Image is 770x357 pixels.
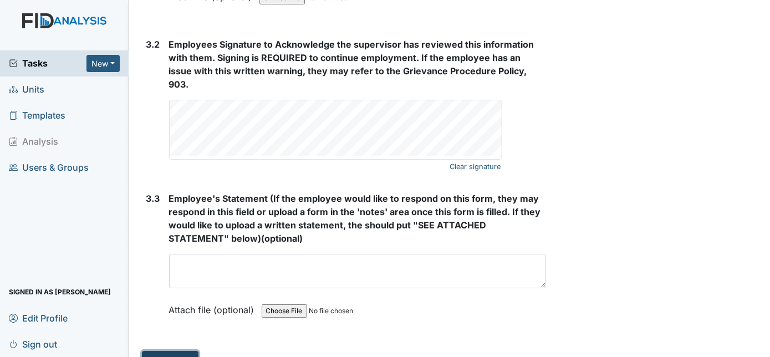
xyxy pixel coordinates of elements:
[9,57,86,70] a: Tasks
[169,193,541,244] span: Employee's Statement (If the employee would like to respond on this form, they may respond in thi...
[9,335,57,353] span: Sign out
[169,297,259,317] label: Attach file (optional)
[169,192,547,245] strong: (optional)
[9,309,68,327] span: Edit Profile
[146,38,160,51] label: 3.2
[169,39,534,90] span: Employees Signature to Acknowledge the supervisor has reviewed this information with them. Signin...
[9,81,44,98] span: Units
[9,283,111,300] span: Signed in as [PERSON_NAME]
[146,192,160,205] label: 3.3
[9,107,65,124] span: Templates
[9,159,89,176] span: Users & Groups
[86,55,120,72] button: New
[450,159,501,174] a: Clear signature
